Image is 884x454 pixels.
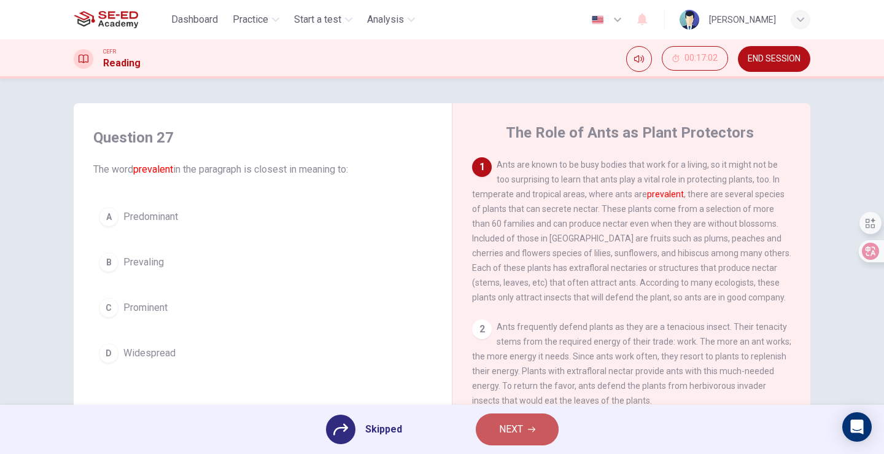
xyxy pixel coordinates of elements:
button: Analysis [362,9,420,31]
h4: Question 27 [93,128,432,147]
div: Hide [662,46,728,72]
div: [PERSON_NAME] [709,12,776,27]
font: prevalent [133,163,173,175]
span: Analysis [367,12,404,27]
img: en [590,15,605,25]
img: SE-ED Academy logo [74,7,138,32]
button: END SESSION [738,46,810,72]
span: The word in the paragraph is closest in meaning to: [93,162,432,177]
span: Ants frequently defend plants as they are a tenacious insect. Their tenacity stems from the requi... [472,322,791,405]
button: 00:17:02 [662,46,728,71]
span: Skipped [365,422,402,437]
span: Ants are known to be busy bodies that work for a living, so it might not be too surprising to lea... [472,160,791,302]
span: CEFR [103,47,116,56]
button: NEXT [476,413,559,445]
button: Practice [228,9,284,31]
span: Dashboard [171,12,218,27]
span: NEXT [499,421,523,438]
h1: Reading [103,56,141,71]
span: END SESSION [748,54,801,64]
font: prevalent [647,189,684,199]
div: 1 [472,157,492,177]
span: 00:17:02 [684,53,718,63]
a: SE-ED Academy logo [74,7,166,32]
button: Start a test [289,9,357,31]
h4: The Role of Ants as Plant Protectors [506,123,754,143]
div: Mute [626,46,652,72]
span: Start a test [294,12,341,27]
span: Practice [233,12,268,27]
button: Dashboard [166,9,223,31]
div: 2 [472,319,492,339]
div: Open Intercom Messenger [842,412,872,442]
img: Profile picture [680,10,699,29]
